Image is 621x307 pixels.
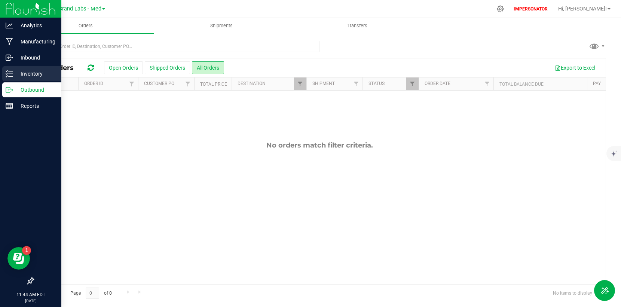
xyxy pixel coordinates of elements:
input: Search Order ID, Destination, Customer PO... [33,41,319,52]
a: Transfers [289,18,425,34]
p: 11:44 AM EDT [3,291,58,298]
a: Shipments [154,18,290,34]
a: Order Date [425,81,450,86]
p: Manufacturing [13,37,58,46]
a: Filter [182,77,194,90]
iframe: Resource center [7,247,30,270]
a: Filter [126,77,138,90]
button: Shipped Orders [145,61,190,74]
a: Destination [238,81,266,86]
span: Shipments [200,22,243,29]
inline-svg: Outbound [6,86,13,94]
a: Total Price [200,82,227,87]
inline-svg: Reports [6,102,13,110]
span: Orders [68,22,103,29]
button: Toggle Menu [594,280,615,301]
span: The Brand Labs - Med [48,6,101,12]
span: Hi, [PERSON_NAME]! [558,6,607,12]
inline-svg: Inventory [6,70,13,77]
button: Open Orders [104,61,143,74]
p: Outbound [13,85,58,94]
inline-svg: Inbound [6,54,13,61]
a: Customer PO [144,81,174,86]
button: All Orders [192,61,224,74]
p: Inbound [13,53,58,62]
p: Analytics [13,21,58,30]
p: [DATE] [3,298,58,304]
th: Total Balance Due [493,77,587,91]
a: Order ID [84,81,103,86]
a: Shipment [312,81,335,86]
p: Inventory [13,69,58,78]
div: No orders match filter criteria. [33,141,606,149]
iframe: Resource center unread badge [22,246,31,255]
inline-svg: Analytics [6,22,13,29]
span: Page of 0 [64,288,118,299]
span: Transfers [337,22,377,29]
div: Manage settings [496,5,505,12]
inline-svg: Manufacturing [6,38,13,45]
p: IMPERSONATOR [511,6,551,12]
a: Filter [406,77,419,90]
button: Export to Excel [550,61,600,74]
a: Filter [294,77,306,90]
a: Status [368,81,385,86]
span: No items to display [547,288,598,299]
a: Orders [18,18,154,34]
a: Filter [481,77,493,90]
p: Reports [13,101,58,110]
a: Filter [350,77,362,90]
